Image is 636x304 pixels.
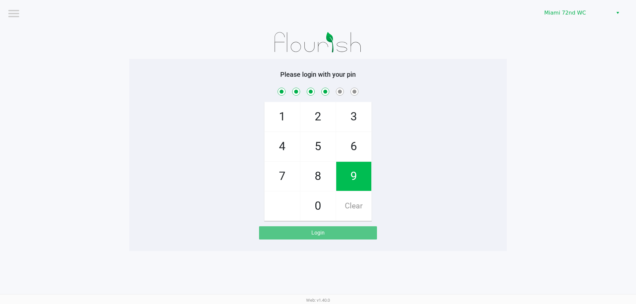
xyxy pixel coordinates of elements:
span: Clear [336,192,371,221]
span: 6 [336,132,371,161]
span: 7 [265,162,300,191]
span: 2 [300,102,336,131]
span: Web: v1.40.0 [306,298,330,303]
span: 8 [300,162,336,191]
span: 4 [265,132,300,161]
span: 0 [300,192,336,221]
span: 1 [265,102,300,131]
button: Select [613,7,622,19]
span: 9 [336,162,371,191]
span: 3 [336,102,371,131]
span: Miami 72nd WC [544,9,609,17]
span: 5 [300,132,336,161]
h5: Please login with your pin [134,70,502,78]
